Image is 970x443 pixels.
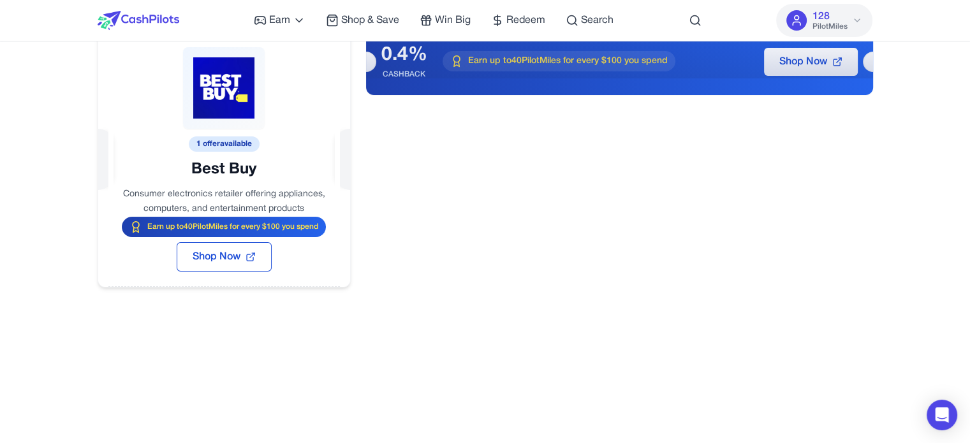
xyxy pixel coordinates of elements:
[566,13,614,28] a: Search
[177,242,272,272] button: Shop Now
[779,54,827,69] span: Shop Now
[98,11,179,30] img: CashPilots Logo
[776,4,872,37] button: 128PilotMiles
[326,13,399,28] a: Shop & Save
[435,13,471,28] span: Win Big
[764,48,858,76] button: Shop Now
[927,400,957,430] div: Open Intercom Messenger
[381,44,427,67] div: 0.4%
[581,13,614,28] span: Search
[147,222,318,232] span: Earn up to 40 PilotMiles for every $100 you spend
[506,13,545,28] span: Redeem
[468,55,668,68] span: Earn up to 40 PilotMiles for every $100 you spend
[341,13,399,28] span: Shop & Save
[193,249,240,265] span: Shop Now
[491,13,545,28] a: Redeem
[420,13,471,28] a: Win Big
[269,13,290,28] span: Earn
[812,22,847,32] span: PilotMiles
[812,9,829,24] span: 128
[254,13,305,28] a: Earn
[381,69,427,80] div: CASHBACK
